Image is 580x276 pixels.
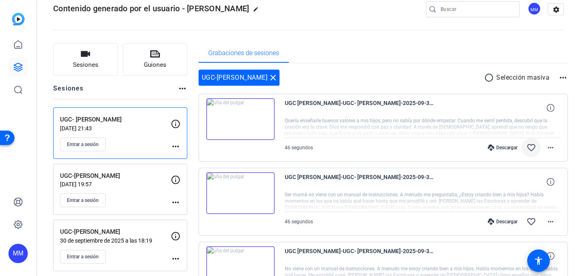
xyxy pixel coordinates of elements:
font: 30 de septiembre de 2025 a las 18:19 [60,237,152,244]
font: UGC [PERSON_NAME]-UGC- [PERSON_NAME]-2025-09-30-22-11-42-035-0 [285,248,475,254]
img: uña del pulgar [206,172,275,214]
font: 46 segundos [285,219,313,225]
mat-icon: favorite_border [526,143,536,152]
font: 46 segundos [285,145,313,150]
mat-icon: more_horiz [546,217,555,227]
button: Sesiones [53,43,118,76]
mat-icon: settings [548,4,564,16]
button: Entrar a sesión [60,138,106,151]
mat-icon: more_horiz [171,198,180,207]
font: UGC-[PERSON_NAME] [202,74,268,81]
mat-icon: more_horiz [171,142,180,151]
ngx-avatar: Melodía Meija [528,2,542,16]
font: Grabaciones de sesiones [208,49,279,57]
font: Sesiones [53,84,84,92]
font: UGC- [PERSON_NAME] [60,116,122,123]
mat-icon: accessibility [534,256,543,266]
font: MM [530,7,538,12]
mat-icon: more_horiz [171,254,180,264]
button: Entrar a sesión [60,194,106,207]
font: [DATE] 19:57 [60,181,92,187]
mat-icon: close [268,73,278,82]
font: UGC-[PERSON_NAME] [60,228,120,235]
font: Selección masiva [496,74,549,81]
mat-icon: radio_button_unchecked [484,73,496,82]
font: MM [13,250,24,257]
button: Guiones [123,43,188,76]
font: Sesiones [73,61,98,68]
font: Entrar a sesión [67,254,99,260]
font: UGC-[PERSON_NAME] [60,172,120,179]
font: Guiones [144,61,166,68]
font: Descargar [496,219,518,225]
mat-icon: favorite_border [526,217,536,227]
button: Entrar a sesión [60,250,106,264]
font: [DATE] 21:43 [60,125,92,132]
font: UGC [PERSON_NAME]-UGC- [PERSON_NAME]-2025-09-30-22-17-07-168-0 [285,100,475,106]
mat-icon: more_horiz [558,73,568,82]
font: Descargar [496,145,518,150]
font: UGC [PERSON_NAME]-UGC- [PERSON_NAME]-2025-09-30-22-12-50-218-0 [285,174,475,180]
img: uña del pulgar [206,98,275,140]
mat-icon: more_horiz [178,84,187,93]
input: Buscar [441,4,513,14]
img: blue-gradient.svg [12,13,25,25]
font: Entrar a sesión [67,198,99,203]
mat-icon: edit [253,6,263,16]
mat-icon: more_horiz [546,143,555,152]
font: Entrar a sesión [67,142,99,147]
font: Contenido generado por el usuario - [PERSON_NAME] [53,4,249,13]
